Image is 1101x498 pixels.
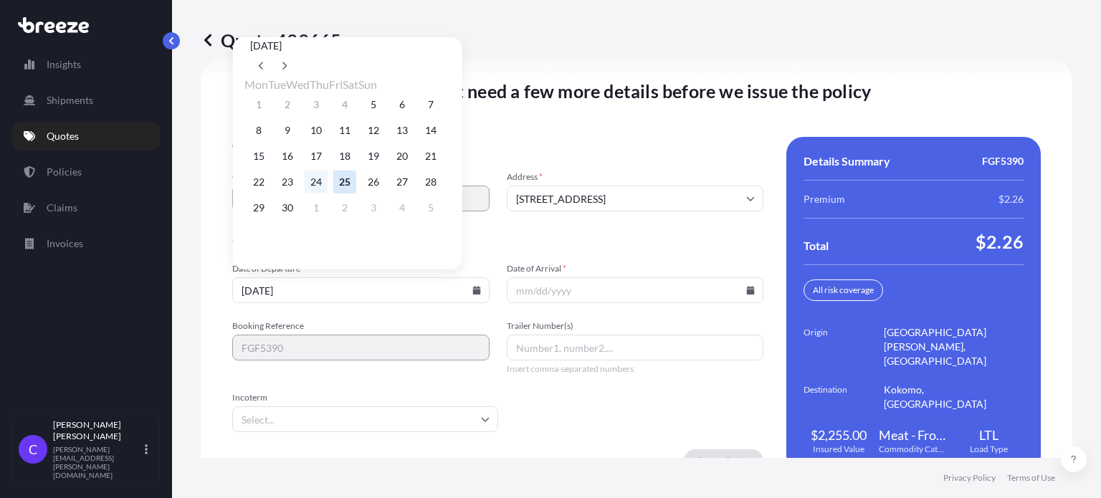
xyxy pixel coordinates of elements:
[813,444,864,455] span: Insured Value
[507,171,764,183] span: Address
[804,325,884,368] span: Origin
[684,449,763,472] button: Create Policy
[333,119,356,142] button: 11
[276,196,299,219] button: 30
[329,77,343,91] span: Friday
[12,193,160,222] a: Claims
[695,454,752,468] p: Create Policy
[276,119,299,142] button: 9
[970,444,1008,455] span: Load Type
[804,279,883,301] div: All risk coverage
[419,93,442,116] button: 7
[12,122,160,150] a: Quotes
[804,192,845,206] span: Premium
[47,57,81,72] p: Insights
[358,77,377,91] span: Sunday
[507,277,764,303] input: mm/dd/yyyy
[232,137,763,154] span: Cargo Owner Details
[804,239,829,253] span: Total
[391,93,414,116] button: 6
[333,196,356,219] button: 2
[244,77,268,91] span: Monday
[879,444,948,455] span: Commodity Category
[247,196,270,219] button: 29
[507,320,764,332] span: Trailer Number(s)
[53,445,142,479] p: [PERSON_NAME][EMAIL_ADDRESS][PERSON_NAME][DOMAIN_NAME]
[419,119,442,142] button: 14
[391,119,414,142] button: 13
[811,426,867,444] span: $2,255.00
[310,77,329,91] span: Thursday
[943,472,996,484] a: Privacy Policy
[250,37,445,54] div: [DATE]
[305,119,328,142] button: 10
[343,77,358,91] span: Saturday
[362,93,385,116] button: 5
[419,196,442,219] button: 5
[362,145,385,168] button: 19
[47,129,79,143] p: Quotes
[982,154,1024,168] span: FGF5390
[53,419,142,442] p: [PERSON_NAME] [PERSON_NAME]
[232,392,498,403] span: Incoterm
[419,171,442,193] button: 28
[333,171,356,193] button: 25
[276,145,299,168] button: 16
[884,325,1024,368] span: [GEOGRAPHIC_DATA][PERSON_NAME], [GEOGRAPHIC_DATA]
[232,229,763,246] span: Shipment details
[362,196,385,219] button: 3
[232,335,490,360] input: Your internal reference
[47,165,82,179] p: Policies
[976,230,1024,253] span: $2.26
[12,229,160,258] a: Invoices
[201,29,341,52] p: Quote 499665
[884,383,1024,411] span: Kokomo, [GEOGRAPHIC_DATA]
[12,86,160,115] a: Shipments
[333,93,356,116] button: 4
[276,93,299,116] button: 2
[47,201,77,215] p: Claims
[305,171,328,193] button: 24
[268,77,286,91] span: Tuesday
[47,93,93,107] p: Shipments
[247,145,270,168] button: 15
[1007,472,1055,484] a: Terms of Use
[232,320,490,332] span: Booking Reference
[247,93,270,116] button: 1
[232,277,490,303] input: mm/dd/yyyy
[402,80,872,102] span: We just need a few more details before we issue the policy
[998,192,1024,206] span: $2.26
[391,196,414,219] button: 4
[247,119,270,142] button: 8
[333,145,356,168] button: 18
[362,119,385,142] button: 12
[419,145,442,168] button: 21
[804,383,884,411] span: Destination
[804,154,890,168] span: Details Summary
[391,145,414,168] button: 20
[276,171,299,193] button: 23
[507,263,764,274] span: Date of Arrival
[47,236,83,251] p: Invoices
[391,171,414,193] button: 27
[29,442,37,456] span: C
[305,196,328,219] button: 1
[507,186,764,211] input: Cargo owner address
[12,158,160,186] a: Policies
[507,335,764,360] input: Number1, number2,...
[507,363,764,375] span: Insert comma-separated numbers
[12,50,160,79] a: Insights
[286,77,310,91] span: Wednesday
[879,426,948,444] span: Meat - Frozen
[362,171,385,193] button: 26
[247,171,270,193] button: 22
[979,426,998,444] span: LTL
[232,406,498,432] input: Select...
[305,145,328,168] button: 17
[305,93,328,116] button: 3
